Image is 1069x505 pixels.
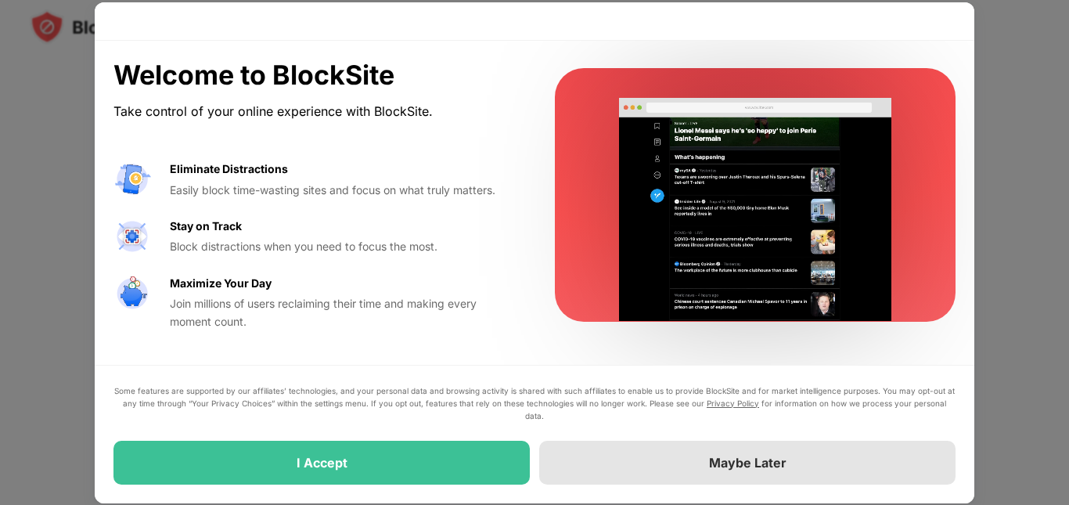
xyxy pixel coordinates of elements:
[170,238,517,255] div: Block distractions when you need to focus the most.
[709,455,786,471] div: Maybe Later
[113,60,517,92] div: Welcome to BlockSite
[113,384,956,422] div: Some features are supported by our affiliates’ technologies, and your personal data and browsing ...
[297,455,347,471] div: I Accept
[707,399,759,408] a: Privacy Policy
[113,161,151,198] img: value-avoid-distractions.svg
[113,100,517,123] div: Take control of your online experience with BlockSite.
[170,275,272,292] div: Maximize Your Day
[170,295,517,330] div: Join millions of users reclaiming their time and making every moment count.
[170,218,242,235] div: Stay on Track
[170,182,517,199] div: Easily block time-wasting sites and focus on what truly matters.
[170,161,288,178] div: Eliminate Distractions
[113,275,151,312] img: value-safe-time.svg
[113,218,151,255] img: value-focus.svg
